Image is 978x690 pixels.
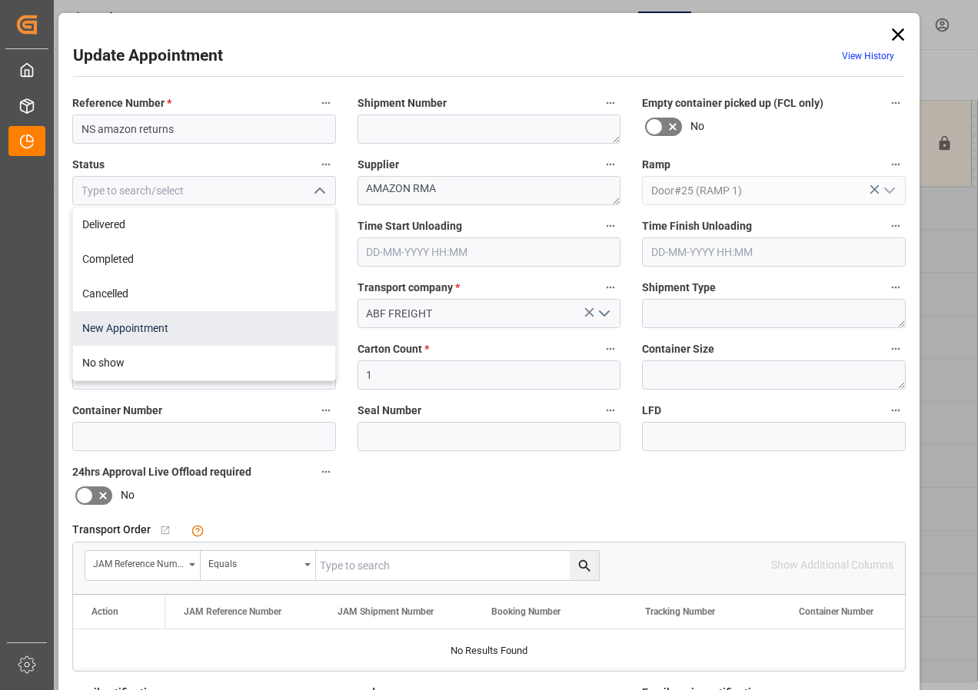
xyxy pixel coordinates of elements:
[642,176,906,205] input: Type to search/select
[600,154,620,174] button: Supplier
[358,280,460,296] span: Transport company
[642,157,670,173] span: Ramp
[886,216,906,236] button: Time Finish Unloading
[799,606,873,617] span: Container Number
[886,339,906,359] button: Container Size
[184,606,281,617] span: JAM Reference Number
[316,400,336,420] button: Container Number
[642,95,823,111] span: Empty container picked up (FCL only)
[73,277,335,311] div: Cancelled
[600,339,620,359] button: Carton Count *
[208,553,299,571] div: Equals
[642,341,714,357] span: Container Size
[600,216,620,236] button: Time Start Unloading
[570,551,599,580] button: search button
[358,157,399,173] span: Supplier
[72,95,171,111] span: Reference Number
[690,118,704,134] span: No
[358,341,429,357] span: Carton Count
[316,551,599,580] input: Type to search
[338,606,434,617] span: JAM Shipment Number
[72,522,151,538] span: Transport Order
[72,464,251,480] span: 24hrs Approval Live Offload required
[645,606,715,617] span: Tracking Number
[91,606,118,617] div: Action
[877,179,900,203] button: open menu
[600,93,620,113] button: Shipment Number
[307,179,330,203] button: close menu
[886,400,906,420] button: LFD
[73,242,335,277] div: Completed
[316,462,336,482] button: 24hrs Approval Live Offload required
[642,237,906,267] input: DD-MM-YYYY HH:MM
[886,93,906,113] button: Empty container picked up (FCL only)
[642,403,661,419] span: LFD
[72,403,162,419] span: Container Number
[358,176,621,205] textarea: AMAZON RMA
[491,606,561,617] span: Booking Number
[73,346,335,380] div: No show
[600,400,620,420] button: Seal Number
[316,154,336,174] button: Status
[358,403,421,419] span: Seal Number
[93,553,184,571] div: JAM Reference Number
[592,302,615,326] button: open menu
[600,277,620,297] button: Transport company *
[886,277,906,297] button: Shipment Type
[72,176,336,205] input: Type to search/select
[358,95,447,111] span: Shipment Number
[121,487,135,503] span: No
[358,237,621,267] input: DD-MM-YYYY HH:MM
[316,93,336,113] button: Reference Number *
[72,157,105,173] span: Status
[73,207,335,242] div: Delivered
[642,280,716,296] span: Shipment Type
[73,44,223,68] h2: Update Appointment
[201,551,316,580] button: open menu
[642,218,752,234] span: Time Finish Unloading
[886,154,906,174] button: Ramp
[85,551,201,580] button: open menu
[358,218,462,234] span: Time Start Unloading
[842,51,894,61] a: View History
[73,311,335,346] div: New Appointment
